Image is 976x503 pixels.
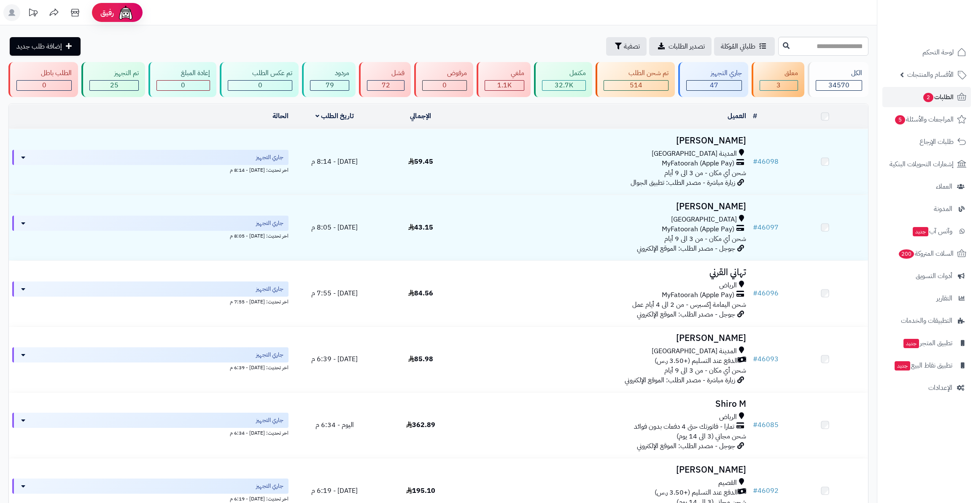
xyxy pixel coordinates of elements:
a: الطلب باطل 0 [7,62,80,97]
span: زيارة مباشرة - مصدر الطلب: تطبيق الجوال [631,178,735,188]
span: الدفع عند التسليم (+3.50 ر.س) [655,356,738,366]
span: 0 [42,80,46,90]
span: 72 [382,80,390,90]
span: MyFatoorah (Apple Pay) [662,159,734,168]
div: الطلب باطل [16,68,72,78]
span: تصدير الطلبات [669,41,705,51]
div: 1132 [485,81,524,90]
a: تم شحن الطلب 514 [594,62,676,97]
a: المراجعات والأسئلة5 [882,109,971,130]
span: طلباتي المُوكلة [721,41,755,51]
span: جاري التجهيز [256,416,283,425]
a: #46092 [753,486,779,496]
a: الإعدادات [882,378,971,398]
div: الكل [816,68,862,78]
a: فشل 72 [357,62,413,97]
div: معلق [760,68,798,78]
span: 362.89 [406,420,435,430]
span: شحن أي مكان - من 3 الى 9 أيام [664,365,746,376]
span: وآتس آب [912,225,952,237]
div: 25 [90,81,138,90]
span: 3 [776,80,781,90]
span: جوجل - مصدر الطلب: الموقع الإلكتروني [637,309,735,319]
span: [GEOGRAPHIC_DATA] [671,215,737,224]
span: جديد [913,227,928,236]
span: 2 [923,92,934,103]
span: # [753,354,758,364]
a: الكل34570 [806,62,870,97]
span: الرياض [719,281,737,290]
div: مردود [310,68,349,78]
span: التقارير [936,292,952,304]
span: # [753,288,758,298]
span: المدينة [GEOGRAPHIC_DATA] [652,149,737,159]
img: logo-2.png [919,14,968,32]
a: تاريخ الطلب [315,111,354,121]
div: اخر تحديث: [DATE] - 8:05 م [12,231,288,240]
a: أدوات التسويق [882,266,971,286]
span: تطبيق نقاط البيع [894,360,952,371]
span: إضافة طلب جديد [16,41,62,51]
button: تصفية [606,37,647,56]
div: جاري التجهيز [686,68,742,78]
span: جاري التجهيز [256,482,283,490]
a: #46097 [753,222,779,233]
span: المراجعات والأسئلة [894,114,954,125]
a: طلباتي المُوكلة [714,37,775,56]
h3: [PERSON_NAME] [467,333,746,343]
div: 0 [228,81,292,90]
span: # [753,420,758,430]
a: المدونة [882,199,971,219]
a: تم عكس الطلب 0 [218,62,300,97]
div: 0 [17,81,71,90]
span: 0 [258,80,262,90]
span: الرياض [719,412,737,422]
span: جديد [903,339,919,348]
a: العملاء [882,176,971,197]
div: 3 [760,81,797,90]
a: الإجمالي [410,111,431,121]
h3: تهاني القرني [467,268,746,277]
span: [DATE] - 8:14 م [311,157,358,167]
a: معلق 3 [750,62,806,97]
span: 84.56 [408,288,433,298]
a: #46093 [753,354,779,364]
a: إضافة طلب جديد [10,37,81,56]
div: إعادة المبلغ [156,68,210,78]
span: 25 [110,80,119,90]
a: العميل [728,111,746,121]
a: الطلبات2 [882,87,971,107]
a: الحالة [272,111,288,121]
a: #46096 [753,288,779,298]
a: ملغي 1.1K [475,62,532,97]
span: 32.7K [555,80,573,90]
span: 34570 [828,80,849,90]
span: [DATE] - 7:55 م [311,288,358,298]
div: اخر تحديث: [DATE] - 6:19 م [12,494,288,503]
span: 59.45 [408,157,433,167]
span: 195.10 [406,486,435,496]
span: رفيق [100,8,114,18]
span: # [753,157,758,167]
span: 47 [710,80,718,90]
a: إشعارات التحويلات البنكية [882,154,971,174]
span: شحن أي مكان - من 3 الى 9 أيام [664,234,746,244]
span: 0 [181,80,185,90]
span: جاري التجهيز [256,351,283,359]
div: تم التجهيز [89,68,138,78]
a: السلات المتروكة200 [882,243,971,264]
a: تطبيق نقاط البيعجديد [882,355,971,376]
h3: [PERSON_NAME] [467,465,746,475]
a: لوحة التحكم [882,42,971,62]
h3: Shiro M [467,399,746,409]
span: شحن أي مكان - من 3 الى 9 أيام [664,168,746,178]
span: جاري التجهيز [256,219,283,227]
div: تم عكس الطلب [228,68,292,78]
span: طلبات الإرجاع [919,136,954,148]
span: # [753,222,758,233]
a: تحديثات المنصة [22,4,43,23]
a: وآتس آبجديد [882,221,971,241]
a: طلبات الإرجاع [882,132,971,152]
span: لوحة التحكم [922,46,954,58]
span: # [753,486,758,496]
